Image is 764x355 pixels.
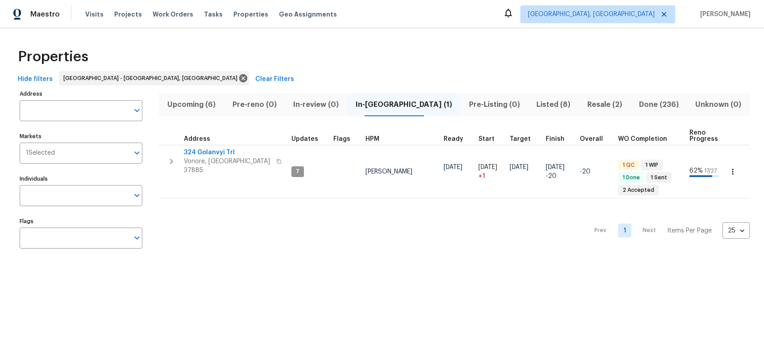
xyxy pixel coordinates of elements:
[85,10,104,19] span: Visits
[365,136,379,142] span: HPM
[279,10,337,19] span: Geo Assignments
[14,71,56,88] button: Hide filters
[478,136,502,142] div: Actual renovation start date
[619,186,658,194] span: 2 Accepted
[184,136,210,142] span: Address
[26,149,55,157] span: 1 Selected
[131,147,143,159] button: Open
[184,157,271,175] span: Vonore, [GEOGRAPHIC_DATA] 37885
[153,10,193,19] span: Work Orders
[20,134,142,139] label: Markets
[546,164,565,170] span: [DATE]
[20,219,142,224] label: Flags
[642,161,662,169] span: 1 WIP
[233,10,268,19] span: Properties
[586,204,750,257] nav: Pagination Navigation
[478,136,494,142] span: Start
[510,136,539,142] div: Target renovation project end date
[546,136,573,142] div: Projected renovation finish date
[30,10,60,19] span: Maestro
[18,52,88,61] span: Properties
[478,172,485,181] span: + 1
[466,98,523,111] span: Pre-Listing (0)
[528,10,655,19] span: [GEOGRAPHIC_DATA], [GEOGRAPHIC_DATA]
[689,130,718,142] span: Reno Progress
[510,136,531,142] span: Target
[292,168,303,175] span: 7
[722,219,750,242] div: 25
[618,224,631,237] a: Goto page 1
[478,164,497,170] span: [DATE]
[704,168,717,173] span: 17 / 27
[667,226,712,235] p: Items Per Page
[164,98,219,111] span: Upcoming (6)
[697,10,751,19] span: [PERSON_NAME]
[255,74,294,85] span: Clear Filters
[542,145,576,199] td: Scheduled to finish 20 day(s) early
[647,174,671,182] span: 1 Sent
[131,104,143,117] button: Open
[444,136,463,142] span: Ready
[619,161,638,169] span: 1 QC
[204,11,223,17] span: Tasks
[290,98,342,111] span: In-review (0)
[252,71,298,88] button: Clear Filters
[131,189,143,202] button: Open
[546,136,565,142] span: Finish
[229,98,280,111] span: Pre-reno (0)
[475,145,506,199] td: Project started 1 days late
[444,164,462,170] span: [DATE]
[20,91,142,97] label: Address
[636,98,682,111] span: Done (236)
[510,164,528,170] span: [DATE]
[580,169,590,175] span: -20
[63,74,241,83] span: [GEOGRAPHIC_DATA] - [GEOGRAPHIC_DATA], [GEOGRAPHIC_DATA]
[584,98,625,111] span: Resale (2)
[580,136,603,142] span: Overall
[20,176,142,182] label: Individuals
[365,169,412,175] span: [PERSON_NAME]
[576,145,615,199] td: 20 day(s) earlier than target finish date
[618,136,667,142] span: WO Completion
[546,172,556,181] span: -20
[444,136,471,142] div: Earliest renovation start date (first business day after COE or Checkout)
[184,148,271,157] span: 324 Golanvyi Trl
[580,136,611,142] div: Days past target finish date
[692,98,744,111] span: Unknown (0)
[353,98,455,111] span: In-[GEOGRAPHIC_DATA] (1)
[333,136,350,142] span: Flags
[114,10,142,19] span: Projects
[59,71,249,85] div: [GEOGRAPHIC_DATA] - [GEOGRAPHIC_DATA], [GEOGRAPHIC_DATA]
[533,98,573,111] span: Listed (8)
[18,74,53,85] span: Hide filters
[619,174,644,182] span: 1 Done
[689,168,703,174] span: 62 %
[131,232,143,244] button: Open
[291,136,318,142] span: Updates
